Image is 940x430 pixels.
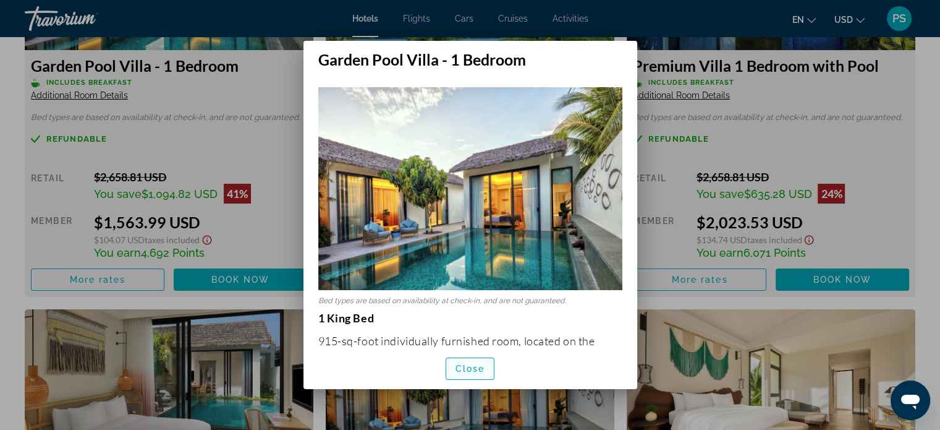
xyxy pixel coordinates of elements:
span: Close [455,364,485,374]
strong: 1 King Bed [318,311,375,325]
h2: Garden Pool Villa - 1 Bedroom [303,41,637,69]
img: c54a0b15-a1f8-4c7f-9f73-6afcdf732c41.jpeg [318,87,622,290]
iframe: Кнопка запуска окна обмена сообщениями [891,381,930,420]
button: Close [446,358,495,380]
p: Bed types are based on availability at check-in, and are not guaranteed. [318,296,622,305]
p: 915-sq-foot individually furnished room, located on the ground floor, deck/patio with garden views [318,334,622,361]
